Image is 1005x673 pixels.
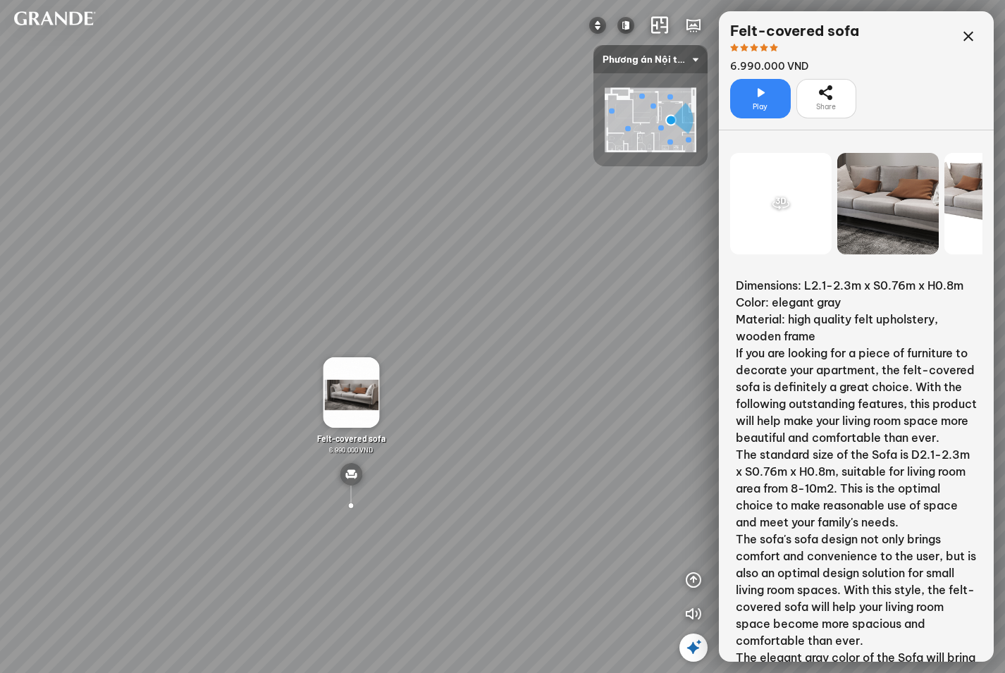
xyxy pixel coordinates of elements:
span: 6.990.000 VND [329,445,373,454]
p: The sofa's sofa design not only brings comfort and convenience to the user, but is also an optima... [736,531,977,649]
li: Color: elegant gray [736,294,977,311]
img: logo [11,11,96,25]
div: Felt-covered sofa [730,23,859,39]
li: Dimensions: L2.1-2.3m x S0.76m x H0.8m [736,277,977,294]
img: type_sofa_CL2K2_JDL2CYCVFM26.png [340,463,362,486]
span: Share [816,101,836,113]
img: Template_thumna_6CNYPDGEZLW7.gif [323,357,379,428]
span: Felt-covered sofa [317,433,386,443]
span: Phương án Nội thất [603,45,698,73]
span: star [750,44,758,52]
span: star [730,44,739,52]
li: Material: high quality felt upholstery, wooden frame [736,311,977,345]
span: Play [753,101,767,113]
span: star [770,44,778,52]
p: The standard size of the Sofa is D2.1-2.3m x S0.76m x H0.8m, suitable for living room area from 8... [736,446,977,531]
span: star [760,44,768,52]
span: star [740,44,748,52]
p: If you are looking for a piece of furniture to decorate your apartment, the felt-covered sofa is ... [736,345,977,446]
img: Furnishing [589,17,606,34]
div: 6.990.000 VND [730,59,859,73]
img: FPT_PLAZA_2_C_N_7VUZJ6TMLUP4.png [605,88,696,153]
img: logo [617,17,634,34]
